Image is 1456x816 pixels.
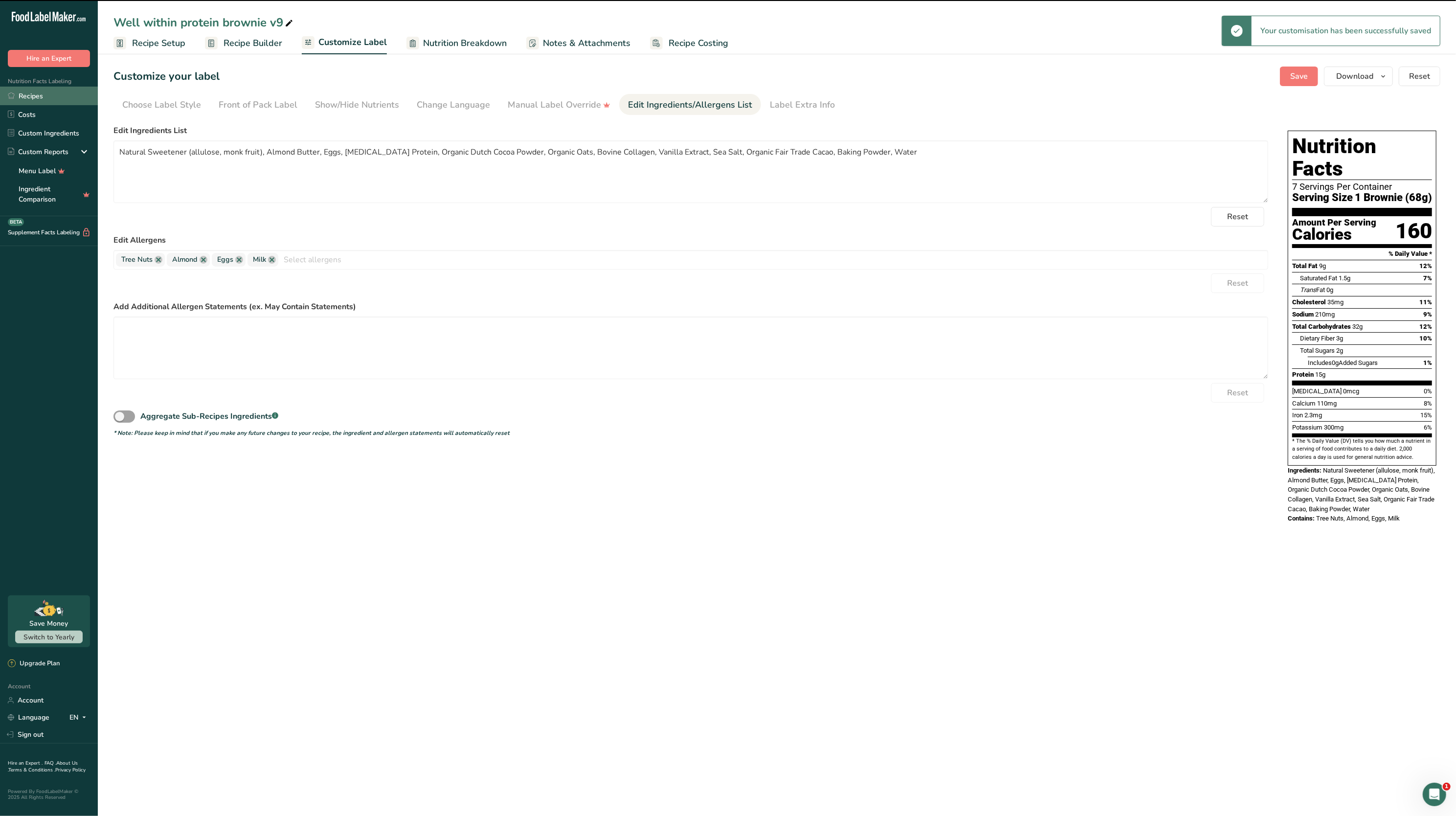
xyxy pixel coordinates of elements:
section: % Daily Value * [1292,248,1432,260]
span: 35mg [1327,298,1344,306]
button: Download [1324,67,1393,86]
span: Total Fat [1292,262,1318,270]
div: Change Language [417,98,490,112]
div: Amount Per Serving [1292,218,1376,227]
span: 3g [1336,335,1343,342]
span: Potassium [1292,424,1322,431]
button: Save [1280,67,1318,86]
span: 15g [1315,371,1325,378]
span: 1 [1443,783,1451,791]
a: Recipe Setup [113,32,185,54]
button: Reset [1211,273,1264,293]
div: EN [69,712,90,724]
div: Choose Label Style [122,98,201,112]
div: Manual Label Override [508,98,610,112]
span: 0% [1424,387,1432,395]
span: Contains: [1288,515,1315,522]
span: [MEDICAL_DATA] [1292,387,1342,395]
span: 2g [1336,347,1343,354]
span: 1% [1423,359,1432,366]
span: Reset [1227,387,1248,399]
div: Your customisation has been successfully saved [1252,16,1440,45]
span: 2.3mg [1304,411,1322,419]
span: Tree Nuts, Almond, Eggs, Milk [1316,515,1400,522]
div: Well within protein brownie v9 [113,14,295,31]
span: Sodium [1292,311,1314,318]
i: Trans [1300,286,1316,294]
a: Privacy Policy [55,767,86,773]
h1: Nutrition Facts [1292,135,1432,180]
span: 15% [1420,411,1432,419]
div: Upgrade Plan [8,659,60,669]
button: Reset [1211,207,1264,227]
a: About Us . [8,760,78,773]
div: Calories [1292,227,1376,242]
label: Edit Ingredients List [113,125,1268,136]
span: Eggs [217,254,233,265]
h1: Customize your label [113,68,220,85]
span: Tree Nuts [121,254,153,265]
span: Recipe Costing [669,37,728,50]
span: Includes Added Sugars [1308,359,1378,366]
span: 12% [1419,262,1432,270]
a: Terms & Conditions . [8,767,55,773]
span: Protein [1292,371,1314,378]
a: Recipe Builder [205,32,282,54]
span: Serving Size [1292,192,1353,204]
span: 300mg [1324,424,1344,431]
label: Add Additional Allergen Statements (ex. May Contain Statements) [113,301,1268,313]
i: * Note: Please keep in mind that if you make any future changes to your recipe, the ingredient an... [113,429,510,437]
a: Customize Label [302,31,387,55]
span: Fat [1300,286,1325,294]
div: Edit Ingredients/Allergens List [628,98,752,112]
a: Notes & Attachments [526,32,630,54]
a: Language [8,709,49,726]
button: Switch to Yearly [15,631,83,643]
span: 110mg [1317,400,1337,407]
a: Recipe Costing [650,32,728,54]
div: Save Money [30,618,68,629]
span: Reset [1409,70,1430,82]
span: Notes & Attachments [543,37,630,50]
span: Iron [1292,411,1303,419]
a: FAQ . [45,760,56,767]
span: Recipe Builder [224,37,282,50]
button: Reset [1211,383,1264,403]
span: Cholesterol [1292,298,1326,306]
span: Save [1290,70,1308,82]
span: Calcium [1292,400,1316,407]
div: Label Extra Info [770,98,835,112]
span: 1 Brownie (68g) [1355,192,1432,204]
span: 32g [1352,323,1363,330]
span: Total Sugars [1300,347,1335,354]
span: Ingredients: [1288,467,1322,474]
span: Milk [253,254,266,265]
span: 0mcg [1343,387,1359,395]
span: 210mg [1315,311,1335,318]
span: 9g [1319,262,1326,270]
input: Select allergens [278,252,1268,267]
span: Customize Label [318,36,387,49]
span: Reset [1227,211,1248,223]
span: 12% [1419,323,1432,330]
span: Almond [172,254,198,265]
span: 7% [1423,274,1432,282]
label: Edit Allergens [113,234,1268,246]
iframe: Intercom live chat [1423,783,1446,806]
span: 0g [1332,359,1339,366]
span: 9% [1423,311,1432,318]
span: 11% [1419,298,1432,306]
span: Dietary Fiber [1300,335,1335,342]
span: 0g [1326,286,1333,294]
span: 1.5g [1339,274,1350,282]
span: Recipe Setup [132,37,185,50]
button: Reset [1399,67,1440,86]
div: Front of Pack Label [219,98,297,112]
div: Aggregate Sub-Recipes Ingredients [140,410,278,422]
span: Switch to Yearly [23,633,74,642]
div: Show/Hide Nutrients [315,98,399,112]
section: * The % Daily Value (DV) tells you how much a nutrient in a serving of food contributes to a dail... [1292,437,1432,461]
div: Custom Reports [8,147,68,157]
div: 7 Servings Per Container [1292,182,1432,192]
div: BETA [8,218,24,226]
